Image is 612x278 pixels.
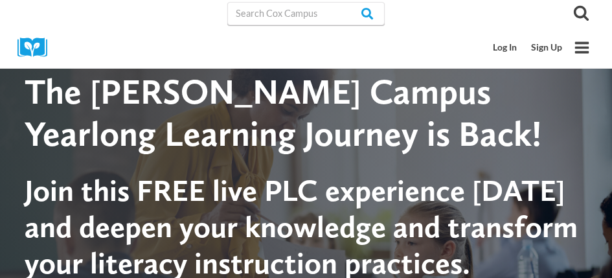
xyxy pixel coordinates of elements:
[227,2,385,25] input: Search Cox Campus
[524,36,569,60] a: Sign Up
[486,36,525,60] a: Log In
[17,38,56,58] img: Cox Campus
[25,71,587,155] div: The [PERSON_NAME] Campus Yearlong Learning Journey is Back!
[569,35,595,60] button: Open menu
[486,36,569,60] nav: Secondary Mobile Navigation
